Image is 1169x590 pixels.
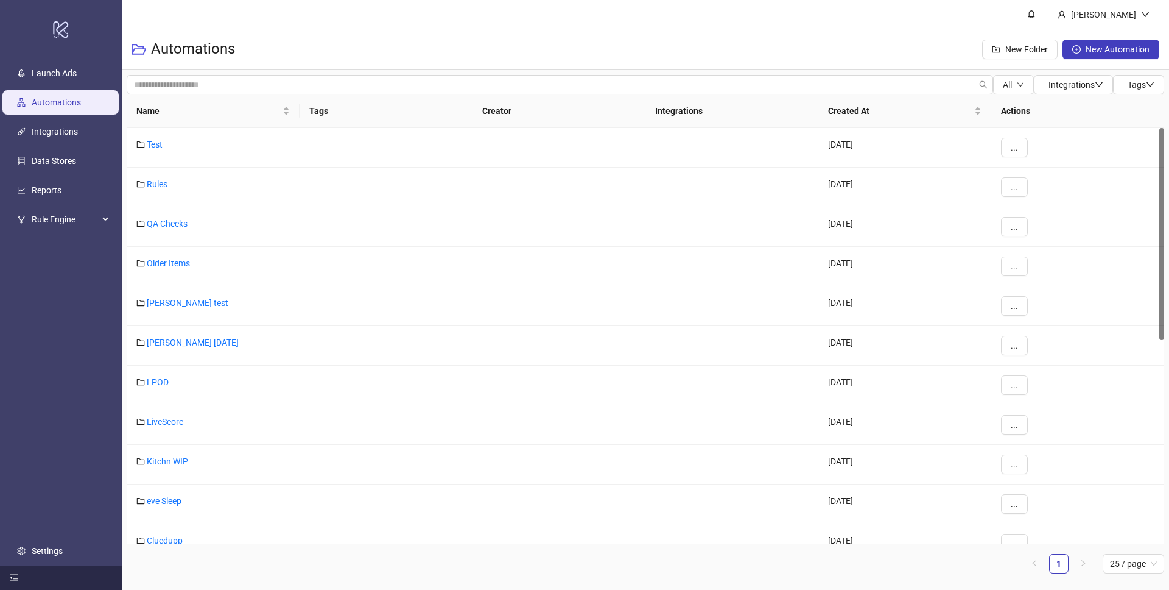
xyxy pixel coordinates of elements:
[136,259,145,268] span: folder
[1086,44,1150,54] span: New Automation
[818,128,991,168] div: [DATE]
[1049,554,1069,574] li: 1
[818,366,991,405] div: [DATE]
[818,524,991,564] div: [DATE]
[151,40,235,59] h3: Automations
[1001,138,1028,157] button: ...
[818,445,991,485] div: [DATE]
[1001,296,1028,316] button: ...
[1031,560,1038,567] span: left
[127,94,300,128] th: Name
[1001,217,1028,236] button: ...
[1025,554,1044,574] li: Previous Page
[1001,455,1028,474] button: ...
[979,80,988,89] span: search
[1062,40,1159,59] button: New Automation
[147,338,239,347] a: [PERSON_NAME] [DATE]
[818,94,991,128] th: Created At
[1001,177,1028,197] button: ...
[1011,341,1018,350] span: ...
[1146,80,1154,89] span: down
[1113,75,1164,94] button: Tagsdown
[136,299,145,307] span: folder
[136,338,145,347] span: folder
[147,179,167,189] a: Rules
[1103,554,1164,574] div: Page Size
[1050,555,1068,573] a: 1
[147,377,169,387] a: LPOD
[1027,10,1036,18] span: bell
[1001,336,1028,355] button: ...
[993,75,1034,94] button: Alldown
[1011,182,1018,192] span: ...
[1095,80,1103,89] span: down
[1011,499,1018,509] span: ...
[132,42,146,57] span: folder-open
[136,180,145,188] span: folder
[992,45,1000,54] span: folder-add
[1011,539,1018,549] span: ...
[32,68,77,78] a: Launch Ads
[1017,81,1024,88] span: down
[1011,380,1018,390] span: ...
[1011,301,1018,311] span: ...
[1005,44,1048,54] span: New Folder
[1001,257,1028,276] button: ...
[1001,534,1028,553] button: ...
[147,536,183,546] a: Cluedupp
[1001,375,1028,395] button: ...
[147,417,183,427] a: LiveScore
[1110,555,1157,573] span: 25 / page
[300,94,472,128] th: Tags
[1011,460,1018,469] span: ...
[136,457,145,466] span: folder
[1073,554,1093,574] li: Next Page
[1073,554,1093,574] button: right
[1003,80,1012,90] span: All
[1011,261,1018,271] span: ...
[136,219,145,228] span: folder
[1079,560,1087,567] span: right
[147,496,181,506] a: eve Sleep
[1025,554,1044,574] button: left
[818,326,991,366] div: [DATE]
[32,546,63,556] a: Settings
[1001,415,1028,435] button: ...
[818,286,991,326] div: [DATE]
[17,215,26,224] span: fork
[136,497,145,505] span: folder
[136,418,145,426] span: folder
[32,185,61,195] a: Reports
[147,258,190,268] a: Older Items
[818,405,991,445] div: [DATE]
[136,536,145,545] span: folder
[147,219,188,229] a: QA Checks
[1034,75,1113,94] button: Integrationsdown
[1001,494,1028,514] button: ...
[32,127,78,137] a: Integrations
[818,168,991,207] div: [DATE]
[828,104,972,118] span: Created At
[645,94,818,128] th: Integrations
[1011,143,1018,152] span: ...
[136,378,145,386] span: folder
[10,574,18,582] span: menu-fold
[147,457,188,466] a: Kitchn WIP
[1011,222,1018,232] span: ...
[1011,420,1018,430] span: ...
[1066,8,1141,21] div: [PERSON_NAME]
[147,298,228,308] a: [PERSON_NAME] test
[991,94,1164,128] th: Actions
[818,485,991,524] div: [DATE]
[1048,80,1103,90] span: Integrations
[136,104,280,118] span: Name
[32,207,99,232] span: Rule Engine
[818,247,991,286] div: [DATE]
[147,140,163,149] a: Test
[32,156,76,166] a: Data Stores
[32,98,81,107] a: Automations
[136,140,145,149] span: folder
[1072,45,1081,54] span: plus-circle
[1141,10,1150,19] span: down
[472,94,645,128] th: Creator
